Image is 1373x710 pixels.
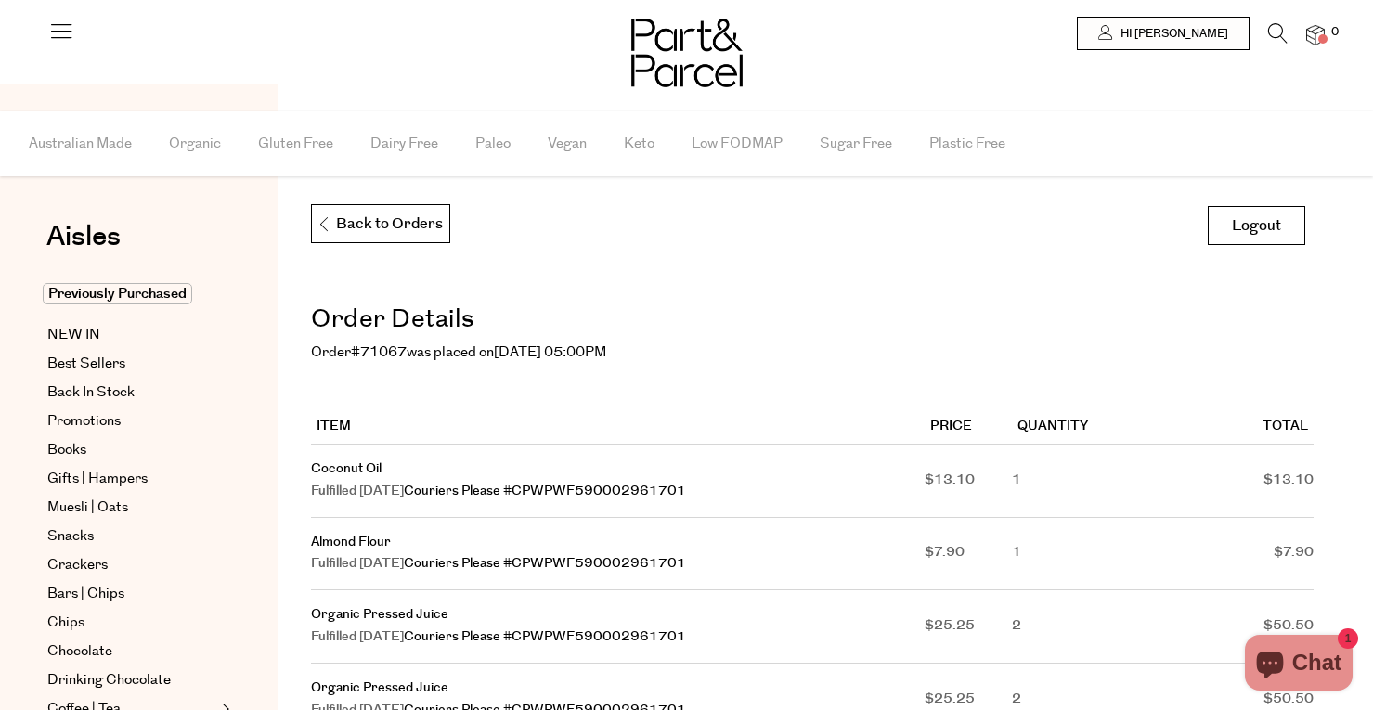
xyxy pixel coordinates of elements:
[624,111,654,176] span: Keto
[47,324,100,346] span: NEW IN
[311,553,925,575] div: Fulfilled [DATE]
[925,445,1012,518] td: $13.10
[404,554,686,573] a: Couriers Please #CPWPWF590002961701
[47,640,112,663] span: Chocolate
[475,111,511,176] span: Paleo
[1146,445,1314,518] td: $13.10
[47,669,216,691] a: Drinking Chocolate
[925,590,1012,664] td: $25.25
[1146,410,1314,445] th: Total
[47,525,94,548] span: Snacks
[47,381,216,404] a: Back In Stock
[47,410,121,432] span: Promotions
[820,111,892,176] span: Sugar Free
[631,19,743,87] img: Part&Parcel
[1012,445,1146,518] td: 1
[47,554,216,576] a: Crackers
[47,324,216,346] a: NEW IN
[47,554,108,576] span: Crackers
[925,518,1012,591] td: $7.90
[1208,206,1305,245] a: Logout
[46,216,121,257] span: Aisles
[47,612,216,634] a: Chips
[1306,25,1325,45] a: 0
[47,353,125,375] span: Best Sellers
[351,342,407,362] mark: #71067
[1077,17,1250,50] a: Hi [PERSON_NAME]
[47,583,124,605] span: Bars | Chips
[494,342,606,362] mark: [DATE] 05:00PM
[47,353,216,375] a: Best Sellers
[1012,518,1146,591] td: 1
[311,410,925,445] th: Item
[1146,518,1314,591] td: $7.90
[46,223,121,269] a: Aisles
[47,612,84,634] span: Chips
[311,204,450,243] a: Back to Orders
[1012,410,1146,445] th: Quantity
[929,111,1005,176] span: Plastic Free
[1116,26,1228,42] span: Hi [PERSON_NAME]
[311,626,925,649] div: Fulfilled [DATE]
[43,283,192,304] span: Previously Purchased
[925,410,1012,445] th: Price
[47,468,216,490] a: Gifts | Hampers
[404,627,686,646] a: Couriers Please #CPWPWF590002961701
[29,111,132,176] span: Australian Made
[47,497,216,519] a: Muesli | Oats
[317,205,443,244] p: Back to Orders
[1239,635,1358,695] inbox-online-store-chat: Shopify online store chat
[1327,24,1343,41] span: 0
[311,342,1314,364] p: Order was placed on
[169,111,221,176] span: Organic
[311,678,448,697] a: Organic Pressed Juice
[370,111,438,176] span: Dairy Free
[47,525,216,548] a: Snacks
[404,482,686,500] a: Couriers Please #CPWPWF590002961701
[47,439,86,461] span: Books
[692,111,783,176] span: Low FODMAP
[47,381,135,404] span: Back In Stock
[258,111,333,176] span: Gluten Free
[311,605,448,624] a: Organic Pressed Juice
[47,468,148,490] span: Gifts | Hampers
[47,439,216,461] a: Books
[548,111,587,176] span: Vegan
[1146,590,1314,664] td: $50.50
[47,583,216,605] a: Bars | Chips
[47,283,216,305] a: Previously Purchased
[47,640,216,663] a: Chocolate
[47,410,216,432] a: Promotions
[311,481,925,503] div: Fulfilled [DATE]
[311,533,391,551] a: Almond Flour
[311,299,1314,342] h2: Order Details
[311,459,382,478] a: Coconut Oil
[47,669,171,691] span: Drinking Chocolate
[47,497,128,519] span: Muesli | Oats
[1012,590,1146,664] td: 2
